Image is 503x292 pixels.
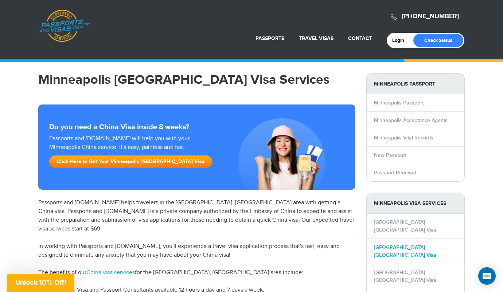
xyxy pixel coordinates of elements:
[374,219,436,233] a: [GEOGRAPHIC_DATA] [GEOGRAPHIC_DATA] Visa
[299,35,334,42] a: Travel Visas
[86,269,135,276] a: China visa services
[38,242,355,260] p: In working with Passports and [DOMAIN_NAME], you'll experience a travel visa application process ...
[374,117,448,123] a: Minneapolis Acceptance Agents
[374,170,416,176] a: Passport Renewal
[49,123,344,131] strong: Do you need a China Visa inside 8 weeks?
[38,268,355,277] p: The benefits of our for the [GEOGRAPHIC_DATA], [GEOGRAPHIC_DATA] area include:
[38,198,355,233] p: Passports and [DOMAIN_NAME] helps travelers in the [GEOGRAPHIC_DATA], [GEOGRAPHIC_DATA] area with...
[367,193,464,214] strong: Minneapolis Visa Services
[374,244,436,258] a: [GEOGRAPHIC_DATA] [GEOGRAPHIC_DATA] Visa
[374,100,424,106] a: Minneapolis Passport
[46,134,222,171] div: Passports and [DOMAIN_NAME] will help you with your Minneapolis China service. It's easy, painles...
[392,38,409,43] a: Login
[38,73,355,86] h1: Minneapolis [GEOGRAPHIC_DATA] Visa Services
[256,35,284,42] a: Passports
[348,35,372,42] a: Contact
[402,12,459,20] a: [PHONE_NUMBER]
[374,135,433,141] a: Minneapolis Vital Records
[39,9,90,42] a: Passports & [DOMAIN_NAME]
[413,34,463,47] a: Check Status
[7,274,74,292] div: Unlock 10% Off!
[374,152,406,158] a: New Passport
[49,155,212,168] a: Click Here to Get Your Minneapolis [GEOGRAPHIC_DATA] Visa
[374,269,436,283] a: [GEOGRAPHIC_DATA] [GEOGRAPHIC_DATA] Visa
[367,74,464,94] strong: Minneapolis Passport
[15,279,66,286] span: Unlock 10% Off!
[478,267,496,285] div: Open Intercom Messenger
